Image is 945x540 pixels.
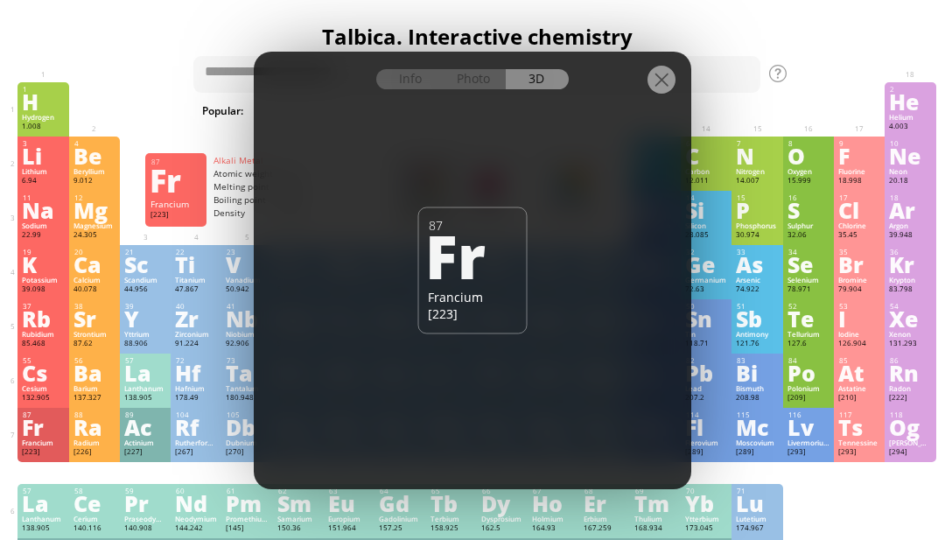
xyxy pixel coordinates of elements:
[686,248,727,256] div: 32
[787,284,829,295] div: 78.971
[736,146,778,165] div: N
[73,230,115,241] div: 24.305
[736,494,778,513] div: Lu
[74,248,115,256] div: 20
[328,494,370,513] div: Eu
[736,221,778,230] div: Phosphorus
[125,356,166,365] div: 57
[787,339,829,349] div: 127.6
[889,146,931,165] div: Ne
[22,339,64,349] div: 85.468
[736,363,778,382] div: Bi
[737,487,778,495] div: 71
[839,356,880,365] div: 85
[787,363,829,382] div: Po
[838,438,880,447] div: Tennessine
[584,523,626,534] div: 167.259
[74,487,115,495] div: 58
[838,363,880,382] div: At
[379,523,421,534] div: 157.25
[736,417,778,437] div: Mc
[838,167,880,176] div: Fluorine
[125,302,166,311] div: 39
[838,339,880,349] div: 126.904
[22,255,64,274] div: K
[22,113,64,122] div: Hydrogen
[379,494,421,513] div: Gd
[839,302,880,311] div: 53
[481,494,523,513] div: Dy
[736,523,778,534] div: 174.967
[686,302,727,311] div: 50
[685,384,727,393] div: Lead
[685,309,727,328] div: Sn
[736,230,778,241] div: 30.974
[23,248,64,256] div: 19
[73,339,115,349] div: 87.62
[150,199,201,210] div: Francium
[73,393,115,403] div: 137.327
[686,193,727,202] div: 14
[787,438,829,447] div: Livermorium
[175,276,217,284] div: Titanium
[124,339,166,349] div: 88.906
[889,384,931,393] div: Radon
[22,417,64,437] div: Fr
[736,167,778,176] div: Nitrogen
[685,167,727,176] div: Carbon
[736,200,778,220] div: P
[889,200,931,220] div: Ar
[889,92,931,111] div: He
[838,146,880,165] div: F
[175,330,217,339] div: Zirconium
[787,200,829,220] div: S
[686,356,727,365] div: 82
[226,447,268,458] div: [270]
[22,384,64,393] div: Cesium
[685,339,727,349] div: 118.71
[788,356,829,365] div: 84
[787,176,829,186] div: 15.999
[74,139,115,148] div: 4
[74,193,115,202] div: 12
[175,309,217,328] div: Zr
[685,276,727,284] div: Germanium
[686,410,727,419] div: 114
[838,330,880,339] div: Iodine
[685,438,727,447] div: Flerovium
[787,255,829,274] div: Se
[124,284,166,295] div: 44.956
[176,410,217,419] div: 104
[787,146,829,165] div: O
[227,410,268,419] div: 105
[889,276,931,284] div: Krypton
[889,363,931,382] div: Rn
[685,515,727,523] div: Ytterbium
[175,255,217,274] div: Ti
[73,523,115,534] div: 140.116
[124,384,166,393] div: Lanthanum
[22,438,64,447] div: Francium
[22,363,64,382] div: Cs
[788,410,829,419] div: 116
[890,410,931,419] div: 118
[838,393,880,403] div: [210]
[226,494,268,513] div: Pm
[788,248,829,256] div: 34
[838,417,880,437] div: Ts
[736,330,778,339] div: Antimony
[736,284,778,295] div: 74.922
[227,302,268,311] div: 41
[73,438,115,447] div: Radium
[124,447,166,458] div: [227]
[150,166,200,194] div: Fr
[226,384,268,393] div: Tantalum
[176,248,217,256] div: 22
[430,515,472,523] div: Terbium
[226,309,268,328] div: Nb
[787,384,829,393] div: Polonium
[736,309,778,328] div: Sb
[175,494,217,513] div: Nd
[685,494,727,513] div: Yb
[428,305,518,321] div: [223]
